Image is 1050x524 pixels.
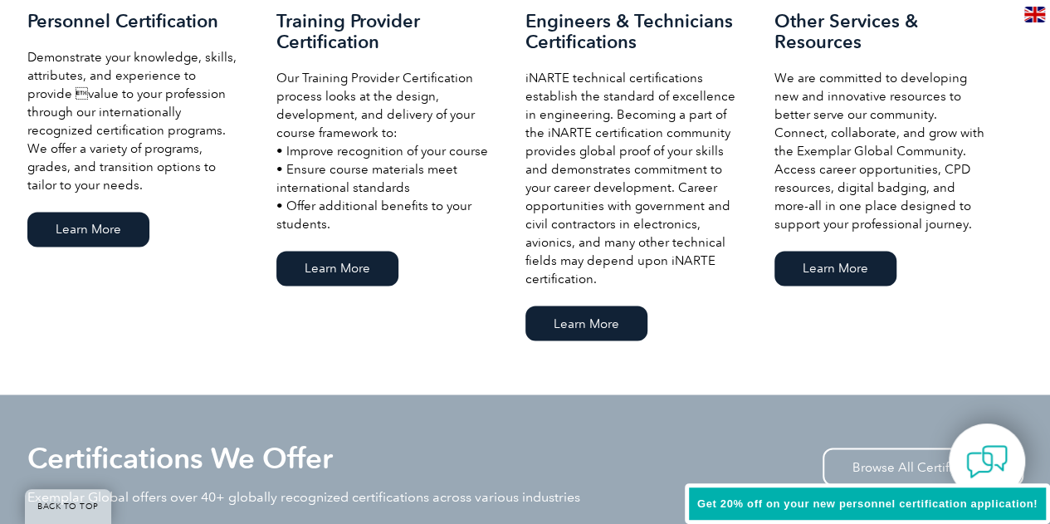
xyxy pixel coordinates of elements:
img: contact-chat.png [966,441,1008,482]
p: We are committed to developing new and innovative resources to better serve our community. Connec... [774,69,990,233]
img: en [1024,7,1045,22]
a: Learn More [774,251,896,286]
a: BACK TO TOP [25,489,111,524]
h3: Training Provider Certification [276,11,492,52]
p: iNARTE technical certifications establish the standard of excellence in engineering. Becoming a p... [525,69,741,288]
a: Learn More [276,251,398,286]
p: Exemplar Global offers over 40+ globally recognized certifications across various industries [27,487,580,506]
h2: Certifications We Offer [27,444,333,471]
h3: Other Services & Resources [774,11,990,52]
h3: Personnel Certification [27,11,243,32]
p: Demonstrate your knowledge, skills, attributes, and experience to provide value to your professi... [27,48,243,194]
a: Learn More [525,306,647,340]
p: Our Training Provider Certification process looks at the design, development, and delivery of you... [276,69,492,233]
a: Browse All Certifications [823,448,1023,486]
span: Get 20% off on your new personnel certification application! [697,497,1038,510]
h3: Engineers & Technicians Certifications [525,11,741,52]
a: Learn More [27,212,149,247]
